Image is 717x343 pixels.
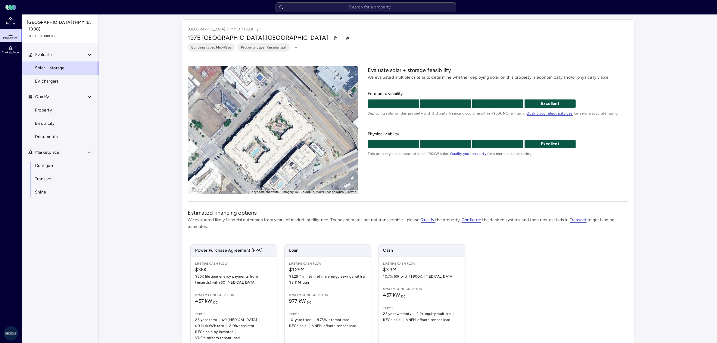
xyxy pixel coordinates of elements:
[2,51,19,54] span: Marketplace
[289,323,307,329] span: RECs sold
[368,131,628,137] span: Physical viability
[22,186,99,199] a: Shine
[22,48,99,61] button: Evaluate
[237,43,290,52] button: Property type: Residential
[383,287,460,291] span: System configuration
[527,111,573,116] span: Qualify your electricity use
[289,312,366,317] span: Terms
[266,34,328,41] span: [GEOGRAPHIC_DATA]
[312,323,357,329] span: VNEM offsets tenant load
[285,245,371,256] span: Loan
[35,65,65,71] span: Solar + storage
[450,152,486,156] a: Qualify your property
[22,146,99,159] button: Marketplace
[195,261,272,266] span: Lifetime Cash Flow
[195,312,272,317] span: Terms
[307,301,312,304] sub: DC
[368,66,628,74] h2: Evaluate solar + storage feasibility
[22,90,99,104] button: Qualify
[27,34,94,39] span: [STREET_ADDRESS]
[368,90,628,97] span: Economic viability
[35,189,46,196] span: Shine
[35,52,52,58] span: Evaluate
[35,94,49,100] span: Qualify
[282,190,344,194] span: Imagery ©2025 Airbus, Maxar Technologies
[6,22,15,25] span: Home
[35,120,55,127] span: Electricity
[189,186,209,194] img: Google
[27,19,94,33] span: [GEOGRAPHIC_DATA] (HMY ID: 11888)
[22,117,99,130] a: Electricity
[317,317,350,323] span: 8.75% interest rate
[22,172,99,186] a: Transact
[383,311,412,317] span: 25 year warranty
[421,217,435,222] a: Qualify
[276,2,456,12] input: Search for a property
[289,293,366,297] span: System configuration
[188,217,628,230] p: We evaluated likely financial outcomes from years of market intelligence. These estimates are not...
[22,104,99,117] a: Property
[406,317,450,323] span: VNEM offsets tenant load
[35,134,58,140] span: Documents
[527,111,573,115] a: Qualify your electricity use
[191,245,277,256] span: Power Purchase Agreement (PPA)
[383,317,401,323] span: RECs sold
[22,159,99,172] a: Configure
[22,130,99,143] a: Documents
[368,151,628,157] span: This property can support at least 100kW solar. for a more accurate rating.
[4,326,18,341] img: Greystar AS
[188,43,235,52] button: Building type: Mid-Rise
[35,107,52,114] span: Property
[462,217,481,222] a: Configure
[289,317,312,323] span: 10-year fixed
[383,261,460,266] span: Lifetime Cash Flow
[195,335,240,341] span: VNEM offsets tenant load
[195,298,218,304] span: 467 kW
[348,190,356,194] a: Terms
[195,273,272,285] span: $36K lifetime energy payments from tenant(s) with $0 [MEDICAL_DATA]
[289,298,312,304] span: 977 kW
[188,34,266,41] span: 1975 [GEOGRAPHIC_DATA],
[35,78,59,85] span: EV chargers
[222,317,257,323] span: $0 [MEDICAL_DATA]
[229,323,254,329] span: 2.0% escalator
[525,100,576,107] p: Excellent
[188,209,628,217] h2: Estimated financing options
[35,176,52,182] span: Transact
[22,75,99,88] a: EV chargers
[383,306,460,311] span: Terms
[289,266,366,273] span: $1.29M
[195,323,224,329] span: $0.144/kWh rate
[289,261,366,266] span: Lifetime Cash Flow
[35,149,60,156] span: Marketplace
[35,162,55,169] span: Configure
[525,141,576,147] p: Excellent
[195,317,217,323] span: 25 year term
[570,217,587,222] a: Transact
[251,190,279,194] button: Keyboard shortcuts
[368,110,628,116] span: Deploying solar on this property with 3rd party financing could result in >$50k NOI annually. for...
[417,311,451,317] span: 2.2x equity multiple
[241,44,286,50] span: Property type: Residential
[192,44,232,50] span: Building type: Mid-Rise
[289,273,366,285] span: $1.29M in net lifetime energy savings with a $3.11M loan
[383,266,460,273] span: $3.3M
[22,61,99,75] a: Solar + storage
[401,294,406,298] sub: DC
[379,245,465,256] span: Cash
[189,186,209,194] a: Open this area in Google Maps (opens a new window)
[383,273,460,279] span: 10.7% IRR with ($900K) [MEDICAL_DATA]
[383,292,406,298] span: 467 kW
[368,74,628,81] p: We evaluated multiple criteria to determine whether deploying solar on this property is economica...
[195,293,272,297] span: System configuration
[188,26,262,33] p: [GEOGRAPHIC_DATA] (HMY ID: 11888)
[195,329,233,335] span: RECs sold by investor
[3,36,18,40] span: Properties
[214,301,218,304] sub: DC
[195,266,272,273] span: $36K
